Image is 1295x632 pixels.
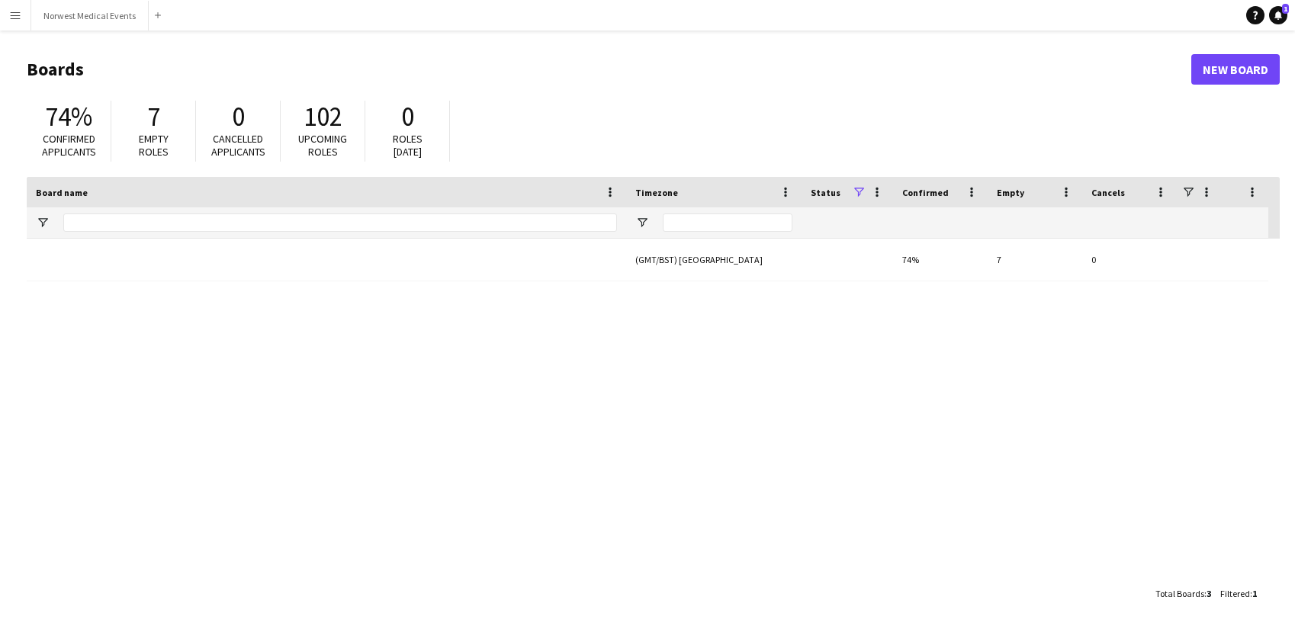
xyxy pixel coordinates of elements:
span: 0 [401,100,414,133]
span: 0 [232,100,245,133]
h1: Boards [27,58,1191,81]
span: 3 [1207,588,1211,599]
span: 7 [147,100,160,133]
a: 1 [1269,6,1287,24]
span: 1 [1252,588,1257,599]
div: 0 [1082,239,1177,281]
span: Status [811,187,840,198]
span: Total Boards [1155,588,1204,599]
button: Open Filter Menu [635,216,649,229]
span: Confirmed [902,187,949,198]
span: Board name [36,187,88,198]
button: Open Filter Menu [36,216,50,229]
div: 74% [893,239,988,281]
div: : [1155,579,1211,608]
span: Filtered [1220,588,1250,599]
span: Empty [997,187,1024,198]
span: Cancelled applicants [211,132,265,159]
span: Empty roles [139,132,169,159]
input: Timezone Filter Input [663,213,792,232]
span: 1 [1282,4,1289,14]
span: Roles [DATE] [393,132,423,159]
input: Board name Filter Input [63,213,617,232]
span: Confirmed applicants [42,132,96,159]
a: New Board [1191,54,1280,85]
span: 74% [45,100,92,133]
span: Upcoming roles [298,132,347,159]
span: Cancels [1091,187,1125,198]
span: Timezone [635,187,678,198]
div: 7 [988,239,1082,281]
span: 102 [304,100,342,133]
div: (GMT/BST) [GEOGRAPHIC_DATA] [626,239,802,281]
div: : [1220,579,1257,608]
button: Norwest Medical Events [31,1,149,30]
